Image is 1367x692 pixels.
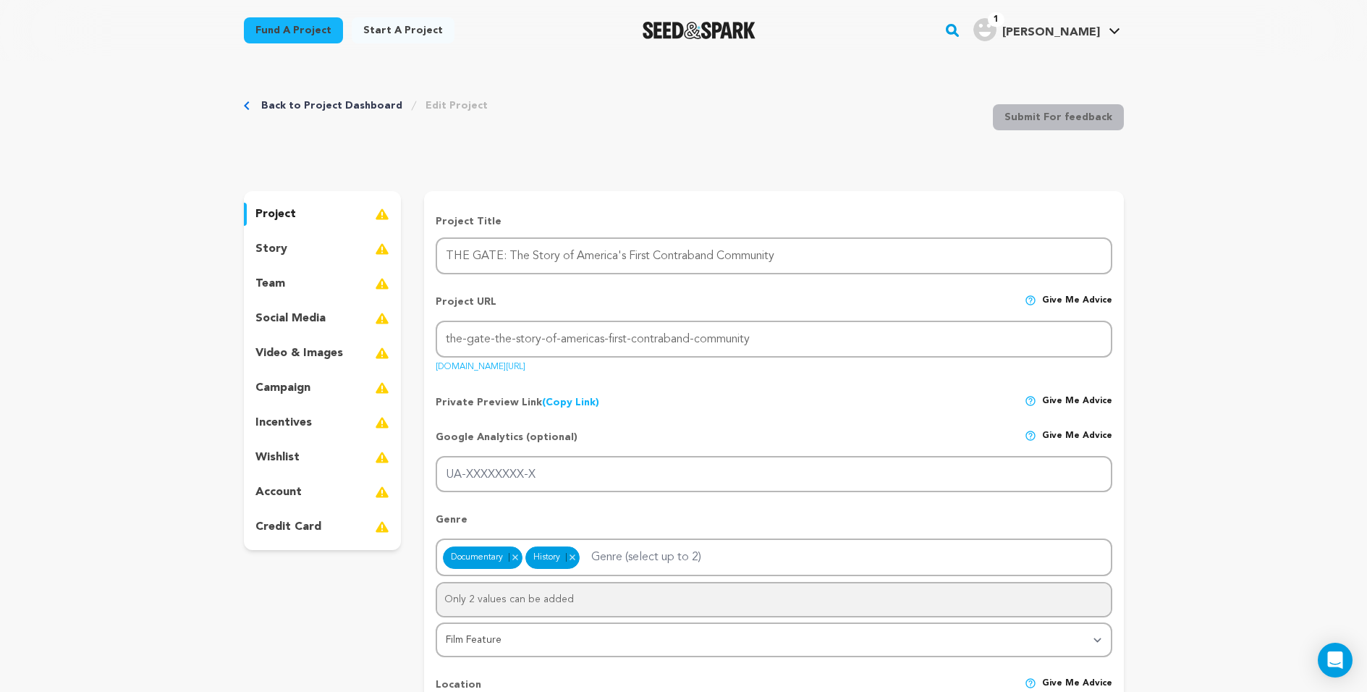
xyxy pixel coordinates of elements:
img: warning-full.svg [375,206,389,223]
p: project [255,206,296,223]
img: warning-full.svg [375,240,389,258]
span: Give me advice [1042,430,1112,456]
span: 1 [988,12,1004,27]
button: social media [244,307,402,330]
span: [PERSON_NAME] [1002,27,1100,38]
p: video & images [255,345,343,362]
button: campaign [244,376,402,400]
img: warning-full.svg [375,310,389,327]
p: team [255,275,285,292]
div: Laura S.'s Profile [973,18,1100,41]
a: Seed&Spark Homepage [643,22,756,39]
img: warning-full.svg [375,345,389,362]
p: account [255,484,302,501]
p: Google Analytics (optional) [436,430,577,456]
img: warning-full.svg [375,379,389,397]
button: story [244,237,402,261]
p: story [255,240,287,258]
img: warning-full.svg [375,275,389,292]
p: Private Preview Link [436,395,599,410]
span: Give me advice [1042,295,1112,321]
img: warning-full.svg [375,414,389,431]
a: (Copy Link) [542,397,599,408]
div: History [525,547,580,570]
button: Remove item: 7 [509,553,521,562]
img: help-circle.svg [1025,678,1036,689]
span: Give me advice [1042,395,1112,410]
button: Submit For feedback [993,104,1124,130]
img: help-circle.svg [1025,430,1036,442]
p: Project URL [436,295,496,321]
div: Open Intercom Messenger [1318,643,1353,678]
button: account [244,481,402,504]
div: Breadcrumb [244,98,488,113]
a: Back to Project Dashboard [261,98,402,113]
input: Project Name [436,237,1112,274]
button: wishlist [244,446,402,469]
a: Edit Project [426,98,488,113]
a: Start a project [352,17,454,43]
img: help-circle.svg [1025,395,1036,407]
button: credit card [244,515,402,539]
img: Seed&Spark Logo Dark Mode [643,22,756,39]
p: incentives [255,414,312,431]
img: warning-full.svg [375,449,389,466]
input: Project URL [436,321,1112,358]
p: Genre [436,512,1112,539]
img: help-circle.svg [1025,295,1036,306]
div: Only 2 values can be added [437,583,1110,616]
span: Laura S.'s Profile [970,15,1123,46]
img: warning-full.svg [375,518,389,536]
div: Documentary [443,547,522,570]
button: incentives [244,411,402,434]
p: social media [255,310,326,327]
img: warning-full.svg [375,484,389,501]
a: Laura S.'s Profile [970,15,1123,41]
input: Genre (select up to 2) [583,543,732,566]
button: team [244,272,402,295]
a: Fund a project [244,17,343,43]
button: project [244,203,402,226]
input: UA-XXXXXXXX-X [436,456,1112,493]
p: wishlist [255,449,300,466]
p: credit card [255,518,321,536]
a: [DOMAIN_NAME][URL] [436,357,525,371]
p: Project Title [436,214,1112,229]
button: Remove item: 13 [566,553,578,562]
p: campaign [255,379,310,397]
button: video & images [244,342,402,365]
img: user.png [973,18,996,41]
